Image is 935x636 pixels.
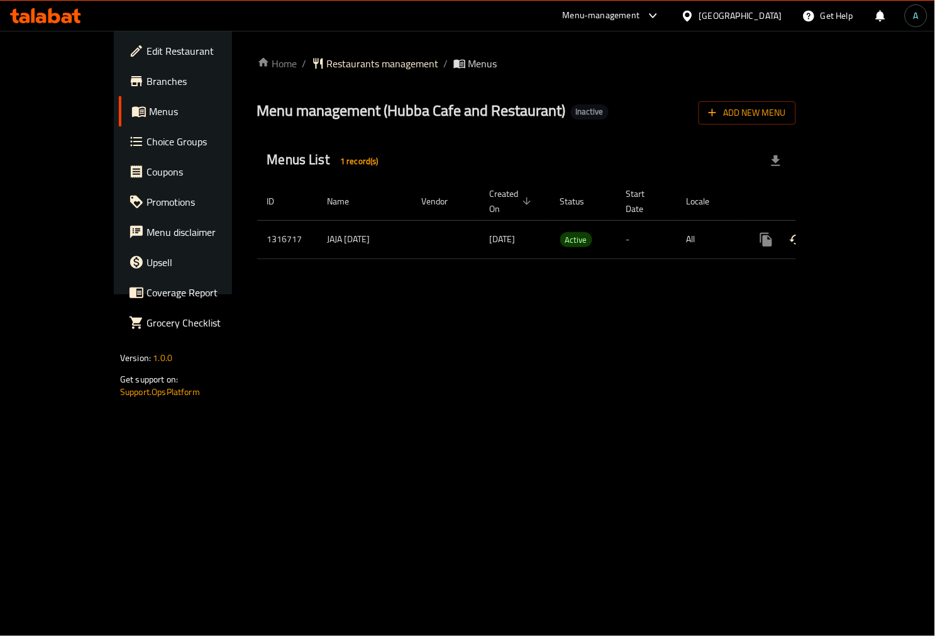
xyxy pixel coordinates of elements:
[626,186,661,216] span: Start Date
[147,255,260,270] span: Upsell
[149,104,260,119] span: Menus
[490,231,516,247] span: [DATE]
[147,43,260,59] span: Edit Restaurant
[327,56,439,71] span: Restaurants management
[147,194,260,209] span: Promotions
[119,187,270,217] a: Promotions
[616,220,677,259] td: -
[147,164,260,179] span: Coupons
[490,186,535,216] span: Created On
[560,232,592,247] div: Active
[328,194,366,209] span: Name
[267,150,386,171] h2: Menus List
[560,194,601,209] span: Status
[147,225,260,240] span: Menu disclaimer
[120,350,151,366] span: Version:
[119,157,270,187] a: Coupons
[257,56,796,71] nav: breadcrumb
[571,104,609,120] div: Inactive
[147,315,260,330] span: Grocery Checklist
[257,220,318,259] td: 1316717
[119,247,270,277] a: Upsell
[147,134,260,149] span: Choice Groups
[267,194,291,209] span: ID
[782,225,812,255] button: Change Status
[761,146,791,176] div: Export file
[153,350,172,366] span: 1.0.0
[709,105,786,121] span: Add New Menu
[741,182,882,221] th: Actions
[677,220,741,259] td: All
[119,66,270,96] a: Branches
[563,8,640,23] div: Menu-management
[147,285,260,300] span: Coverage Report
[422,194,465,209] span: Vendor
[333,155,386,167] span: 1 record(s)
[560,233,592,247] span: Active
[312,56,439,71] a: Restaurants management
[120,384,200,400] a: Support.OpsPlatform
[119,308,270,338] a: Grocery Checklist
[571,106,609,117] span: Inactive
[119,126,270,157] a: Choice Groups
[318,220,412,259] td: JAJA [DATE]
[119,217,270,247] a: Menu disclaimer
[119,36,270,66] a: Edit Restaurant
[302,56,307,71] li: /
[751,225,782,255] button: more
[257,56,297,71] a: Home
[257,96,566,125] span: Menu management ( Hubba Cafe and Restaurant )
[914,9,919,23] span: A
[119,96,270,126] a: Menus
[699,101,796,125] button: Add New Menu
[444,56,448,71] li: /
[468,56,497,71] span: Menus
[699,9,782,23] div: [GEOGRAPHIC_DATA]
[257,182,882,259] table: enhanced table
[120,371,178,388] span: Get support on:
[147,74,260,89] span: Branches
[119,277,270,308] a: Coverage Report
[687,194,726,209] span: Locale
[333,151,386,171] div: Total records count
